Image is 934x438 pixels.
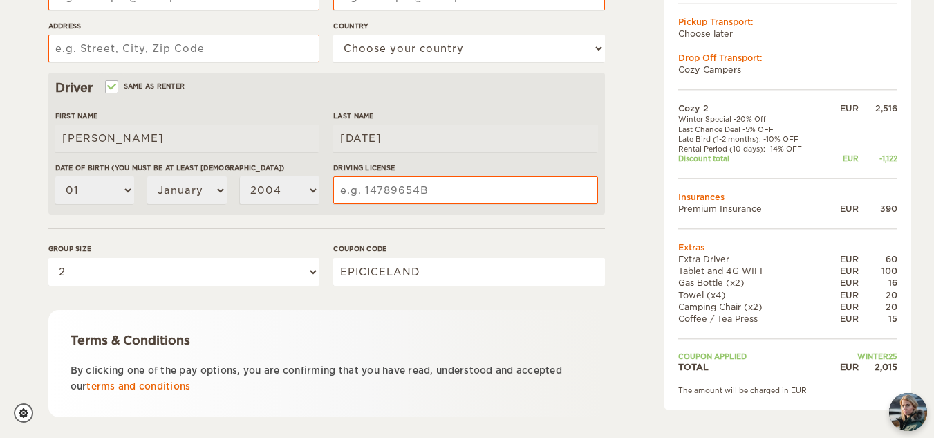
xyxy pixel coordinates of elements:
td: Insurances [678,191,897,203]
a: Cookie settings [14,403,42,423]
div: EUR [828,277,858,289]
td: Premium Insurance [678,203,828,215]
div: 20 [859,301,897,313]
td: Towel (x4) [678,289,828,301]
td: Camping Chair (x2) [678,301,828,313]
label: Date of birth (You must be at least [DEMOGRAPHIC_DATA]) [55,163,319,173]
label: Group size [48,244,319,254]
label: First Name [55,111,319,121]
label: Coupon code [333,244,604,254]
div: EUR [828,102,858,114]
input: e.g. Street, City, Zip Code [48,35,319,62]
label: Address [48,21,319,31]
div: Driver [55,80,598,96]
td: Cozy Campers [678,64,897,75]
td: Discount total [678,154,828,164]
div: EUR [828,301,858,313]
td: Late Bird (1-2 months): -10% OFF [678,134,828,144]
a: terms and conditions [86,381,190,392]
input: e.g. Smith [333,125,597,152]
div: Terms & Conditions [71,332,583,349]
td: Winter Special -20% Off [678,115,828,125]
input: e.g. 14789654B [333,176,597,204]
div: 100 [859,266,897,277]
td: Gas Bottle (x2) [678,277,828,289]
div: Drop Off Transport: [678,52,897,64]
td: Extras [678,241,897,253]
img: Freyja at Cozy Campers [889,393,927,431]
div: EUR [828,266,858,277]
div: 2,015 [859,362,897,374]
td: Choose later [678,28,897,39]
label: Country [333,21,604,31]
input: Same as renter [106,84,115,93]
td: Tablet and 4G WIFI [678,266,828,277]
div: The amount will be charged in EUR [678,386,897,396]
div: EUR [828,362,858,374]
div: -1,122 [859,154,897,164]
label: Same as renter [106,80,185,93]
input: e.g. William [55,125,319,152]
td: Coupon applied [678,352,828,361]
div: 20 [859,289,897,301]
td: TOTAL [678,362,828,374]
label: Driving License [333,163,597,173]
div: 60 [859,253,897,265]
div: 390 [859,203,897,215]
div: EUR [828,253,858,265]
div: EUR [828,313,858,325]
div: EUR [828,154,858,164]
td: Cozy 2 [678,102,828,114]
label: Last Name [333,111,597,121]
td: Extra Driver [678,253,828,265]
td: Coffee / Tea Press [678,313,828,325]
div: 16 [859,277,897,289]
div: EUR [828,289,858,301]
td: Rental Period (10 days): -14% OFF [678,144,828,154]
td: Last Chance Deal -5% OFF [678,125,828,134]
p: By clicking one of the pay options, you are confirming that you have read, understood and accepte... [71,363,583,395]
div: Pickup Transport: [678,16,897,28]
button: chat-button [889,393,927,431]
div: 2,516 [859,102,897,114]
td: WINTER25 [828,352,897,361]
div: EUR [828,203,858,215]
div: 15 [859,313,897,325]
